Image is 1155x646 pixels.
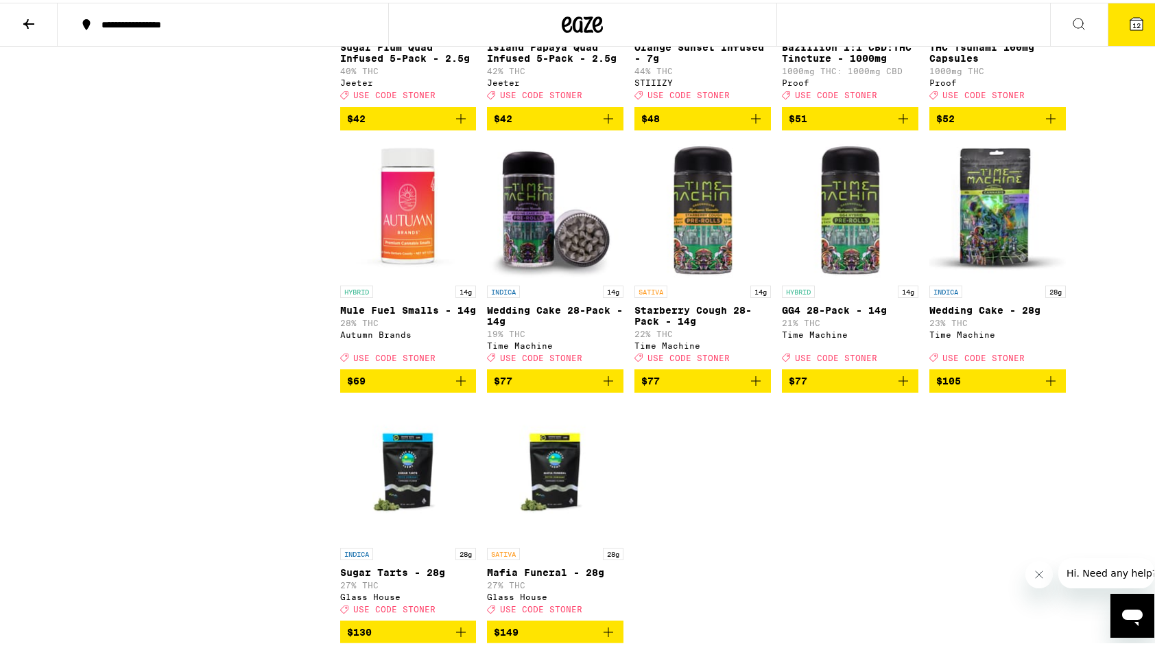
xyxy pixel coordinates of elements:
[634,338,771,347] div: Time Machine
[487,401,623,538] img: Glass House - Mafia Funeral - 28g
[340,104,477,128] button: Add to bag
[455,283,476,295] p: 14g
[487,590,623,599] div: Glass House
[487,139,623,276] img: Time Machine - Wedding Cake 28-Pack - 14g
[603,283,623,295] p: 14g
[494,373,512,384] span: $77
[929,104,1066,128] button: Add to bag
[641,111,660,122] span: $48
[634,302,771,324] p: Starberry Cough 28-Pack - 14g
[347,373,366,384] span: $69
[929,367,1066,390] button: Add to bag
[487,564,623,575] p: Mafia Funeral - 28g
[1025,558,1053,586] iframe: Close message
[782,104,918,128] button: Add to bag
[782,367,918,390] button: Add to bag
[789,373,807,384] span: $77
[487,327,623,336] p: 19% THC
[782,283,815,295] p: HYBRID
[500,351,582,360] span: USE CODE STONER
[789,111,807,122] span: $51
[487,104,623,128] button: Add to bag
[795,89,877,97] span: USE CODE STONER
[487,76,623,84] div: Jeeter
[340,401,477,618] a: Open page for Sugar Tarts - 28g from Glass House
[494,624,519,635] span: $149
[353,602,436,611] span: USE CODE STONER
[634,327,771,336] p: 22% THC
[782,327,918,336] div: Time Machine
[634,367,771,390] button: Add to bag
[795,351,877,360] span: USE CODE STONER
[929,139,1066,367] a: Open page for Wedding Cake - 28g from Time Machine
[782,139,918,276] img: Time Machine - GG4 28-Pack - 14g
[929,327,1066,336] div: Time Machine
[487,39,623,61] p: Island Papaya Quad Infused 5-Pack - 2.5g
[487,64,623,73] p: 42% THC
[929,76,1066,84] div: Proof
[340,302,477,313] p: Mule Fuel Smalls - 14g
[634,39,771,61] p: Orange Sunset Infused - 7g
[487,618,623,641] button: Add to bag
[782,39,918,61] p: Bazillion 1:1 CBD:THC Tincture - 1000mg
[487,283,520,295] p: INDICA
[929,39,1066,61] p: THC Tsunami 100mg Capsules
[340,367,477,390] button: Add to bag
[929,139,1066,276] img: Time Machine - Wedding Cake - 28g
[487,578,623,587] p: 27% THC
[340,139,477,367] a: Open page for Mule Fuel Smalls - 14g from Autumn Brands
[782,76,918,84] div: Proof
[487,338,623,347] div: Time Machine
[347,111,366,122] span: $42
[340,76,477,84] div: Jeeter
[340,590,477,599] div: Glass House
[641,373,660,384] span: $77
[487,545,520,557] p: SATIVA
[340,564,477,575] p: Sugar Tarts - 28g
[750,283,771,295] p: 14g
[340,401,477,538] img: Glass House - Sugar Tarts - 28g
[494,111,512,122] span: $42
[634,283,667,295] p: SATIVA
[8,10,99,21] span: Hi. Need any help?
[634,139,771,367] a: Open page for Starberry Cough 28-Pack - 14g from Time Machine
[340,139,477,276] img: Autumn Brands - Mule Fuel Smalls - 14g
[929,302,1066,313] p: Wedding Cake - 28g
[634,139,771,276] img: Time Machine - Starberry Cough 28-Pack - 14g
[340,39,477,61] p: Sugar Plum Quad Infused 5-Pack - 2.5g
[634,104,771,128] button: Add to bag
[347,624,372,635] span: $130
[782,64,918,73] p: 1000mg THC: 1000mg CBD
[353,89,436,97] span: USE CODE STONER
[936,373,961,384] span: $105
[340,545,373,557] p: INDICA
[500,89,582,97] span: USE CODE STONER
[782,139,918,367] a: Open page for GG4 28-Pack - 14g from Time Machine
[340,283,373,295] p: HYBRID
[647,89,730,97] span: USE CODE STONER
[340,64,477,73] p: 40% THC
[634,76,771,84] div: STIIIZY
[340,327,477,336] div: Autumn Brands
[340,618,477,641] button: Add to bag
[455,545,476,557] p: 28g
[898,283,918,295] p: 14g
[487,367,623,390] button: Add to bag
[1110,591,1154,635] iframe: Button to launch messaging window
[1132,19,1141,27] span: 12
[487,302,623,324] p: Wedding Cake 28-Pack - 14g
[942,351,1025,360] span: USE CODE STONER
[929,283,962,295] p: INDICA
[487,401,623,618] a: Open page for Mafia Funeral - 28g from Glass House
[353,351,436,360] span: USE CODE STONER
[1058,555,1154,586] iframe: Message from company
[647,351,730,360] span: USE CODE STONER
[929,316,1066,325] p: 23% THC
[500,602,582,611] span: USE CODE STONER
[603,545,623,557] p: 28g
[340,316,477,325] p: 28% THC
[929,64,1066,73] p: 1000mg THC
[942,89,1025,97] span: USE CODE STONER
[487,139,623,367] a: Open page for Wedding Cake 28-Pack - 14g from Time Machine
[936,111,955,122] span: $52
